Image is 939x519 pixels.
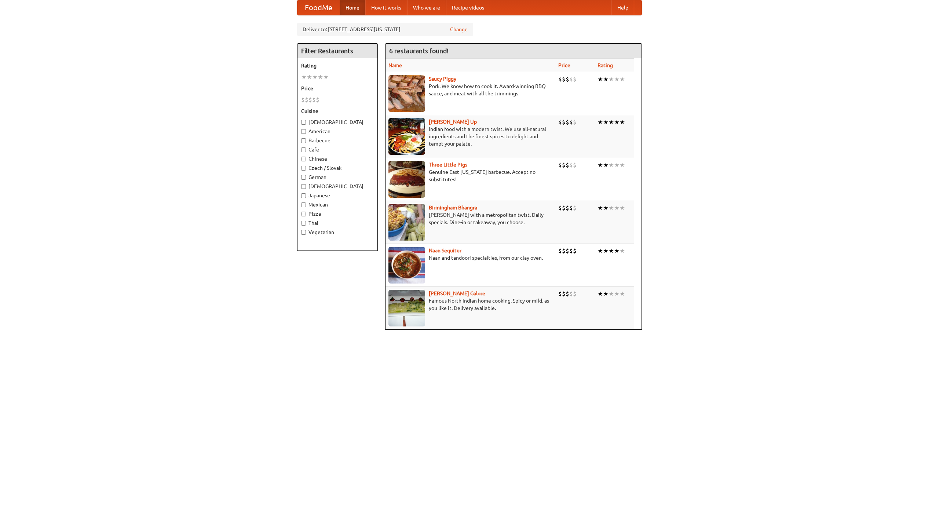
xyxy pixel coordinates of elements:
[614,247,620,255] li: ★
[301,137,374,144] label: Barbecue
[301,173,374,181] label: German
[312,73,318,81] li: ★
[388,125,552,147] p: Indian food with a modern twist. We use all-natural ingredients and the finest spices to delight ...
[388,247,425,284] img: naansequitur.jpg
[562,290,566,298] li: $
[573,204,577,212] li: $
[407,0,446,15] a: Who we are
[301,219,374,227] label: Thai
[301,147,306,152] input: Cafe
[301,129,306,134] input: American
[566,204,569,212] li: $
[301,202,306,207] input: Mexican
[620,161,625,169] li: ★
[609,161,614,169] li: ★
[301,221,306,226] input: Thai
[614,161,620,169] li: ★
[429,248,461,253] b: Naan Sequitur
[611,0,634,15] a: Help
[620,290,625,298] li: ★
[562,204,566,212] li: $
[301,138,306,143] input: Barbecue
[603,290,609,298] li: ★
[573,247,577,255] li: $
[429,119,477,125] a: [PERSON_NAME] Up
[301,96,305,104] li: $
[301,62,374,69] h5: Rating
[297,44,377,58] h4: Filter Restaurants
[301,166,306,171] input: Czech / Slovak
[429,162,467,168] a: Three Little Pigs
[603,204,609,212] li: ★
[566,118,569,126] li: $
[598,204,603,212] li: ★
[301,193,306,198] input: Japanese
[297,0,340,15] a: FoodMe
[301,120,306,125] input: [DEMOGRAPHIC_DATA]
[562,75,566,83] li: $
[598,247,603,255] li: ★
[301,201,374,208] label: Mexican
[614,204,620,212] li: ★
[388,118,425,155] img: curryup.jpg
[614,290,620,298] li: ★
[301,85,374,92] h5: Price
[603,75,609,83] li: ★
[569,290,573,298] li: $
[429,76,456,82] a: Saucy Piggy
[301,183,374,190] label: [DEMOGRAPHIC_DATA]
[316,96,319,104] li: $
[558,118,562,126] li: $
[318,73,323,81] li: ★
[569,247,573,255] li: $
[620,204,625,212] li: ★
[301,164,374,172] label: Czech / Slovak
[614,75,620,83] li: ★
[620,75,625,83] li: ★
[429,205,477,211] a: Birmingham Bhangra
[558,75,562,83] li: $
[573,75,577,83] li: $
[569,75,573,83] li: $
[301,118,374,126] label: [DEMOGRAPHIC_DATA]
[573,290,577,298] li: $
[562,247,566,255] li: $
[598,290,603,298] li: ★
[614,118,620,126] li: ★
[609,118,614,126] li: ★
[573,118,577,126] li: $
[558,290,562,298] li: $
[558,62,570,68] a: Price
[558,161,562,169] li: $
[388,290,425,326] img: currygalore.jpg
[301,184,306,189] input: [DEMOGRAPHIC_DATA]
[598,62,613,68] a: Rating
[388,62,402,68] a: Name
[301,192,374,199] label: Japanese
[389,47,449,54] ng-pluralize: 6 restaurants found!
[301,128,374,135] label: American
[308,96,312,104] li: $
[301,146,374,153] label: Cafe
[388,297,552,312] p: Famous North Indian home cooking. Spicy or mild, as you like it. Delivery available.
[569,161,573,169] li: $
[566,75,569,83] li: $
[620,247,625,255] li: ★
[566,290,569,298] li: $
[301,107,374,115] h5: Cuisine
[598,118,603,126] li: ★
[609,75,614,83] li: ★
[388,83,552,97] p: Pork. We know how to cook it. Award-winning BBQ sauce, and meat with all the trimmings.
[598,161,603,169] li: ★
[305,96,308,104] li: $
[301,212,306,216] input: Pizza
[301,73,307,81] li: ★
[558,204,562,212] li: $
[388,161,425,198] img: littlepigs.jpg
[388,204,425,241] img: bhangra.jpg
[562,118,566,126] li: $
[312,96,316,104] li: $
[569,118,573,126] li: $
